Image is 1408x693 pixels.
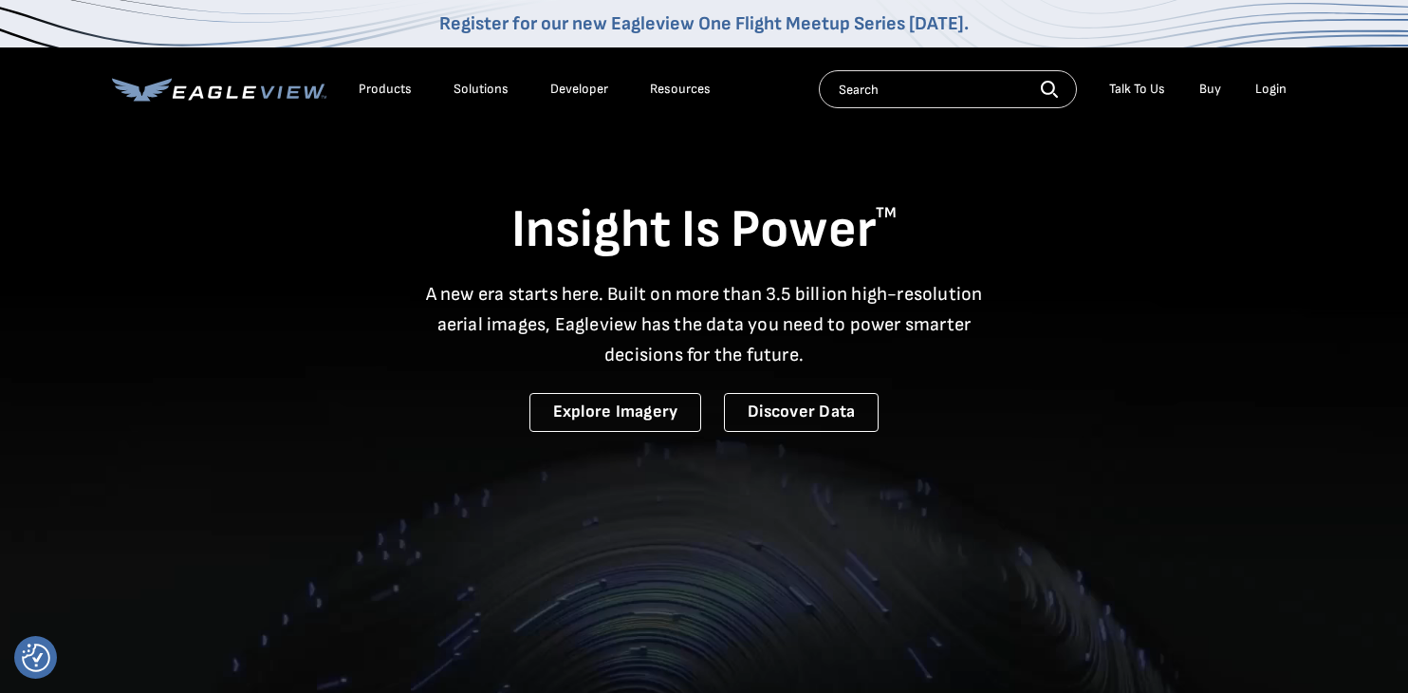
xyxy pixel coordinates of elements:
[529,393,702,432] a: Explore Imagery
[650,81,711,98] div: Resources
[819,70,1077,108] input: Search
[1199,81,1221,98] a: Buy
[439,12,969,35] a: Register for our new Eagleview One Flight Meetup Series [DATE].
[876,204,897,222] sup: TM
[550,81,608,98] a: Developer
[1109,81,1165,98] div: Talk To Us
[22,644,50,672] img: Revisit consent button
[414,279,994,370] p: A new era starts here. Built on more than 3.5 billion high-resolution aerial images, Eagleview ha...
[1255,81,1287,98] div: Login
[724,393,879,432] a: Discover Data
[112,197,1296,264] h1: Insight Is Power
[359,81,412,98] div: Products
[22,644,50,672] button: Consent Preferences
[454,81,509,98] div: Solutions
